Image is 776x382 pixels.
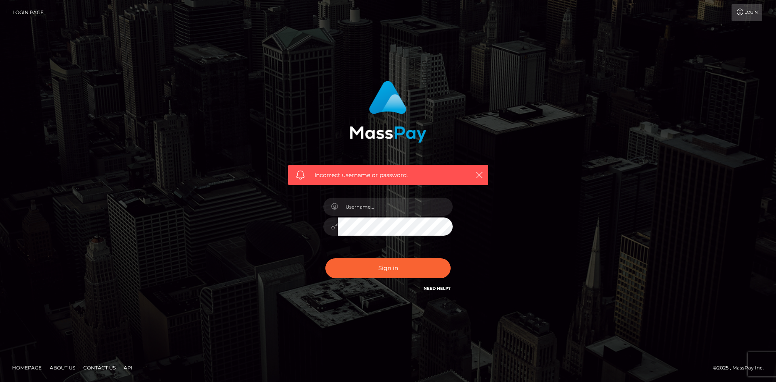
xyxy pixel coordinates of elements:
[9,361,45,374] a: Homepage
[13,4,44,21] a: Login Page
[314,171,462,179] span: Incorrect username or password.
[424,286,451,291] a: Need Help?
[713,363,770,372] div: © 2025 , MassPay Inc.
[325,258,451,278] button: Sign in
[338,198,453,216] input: Username...
[120,361,136,374] a: API
[80,361,119,374] a: Contact Us
[732,4,762,21] a: Login
[46,361,78,374] a: About Us
[350,81,426,143] img: MassPay Login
